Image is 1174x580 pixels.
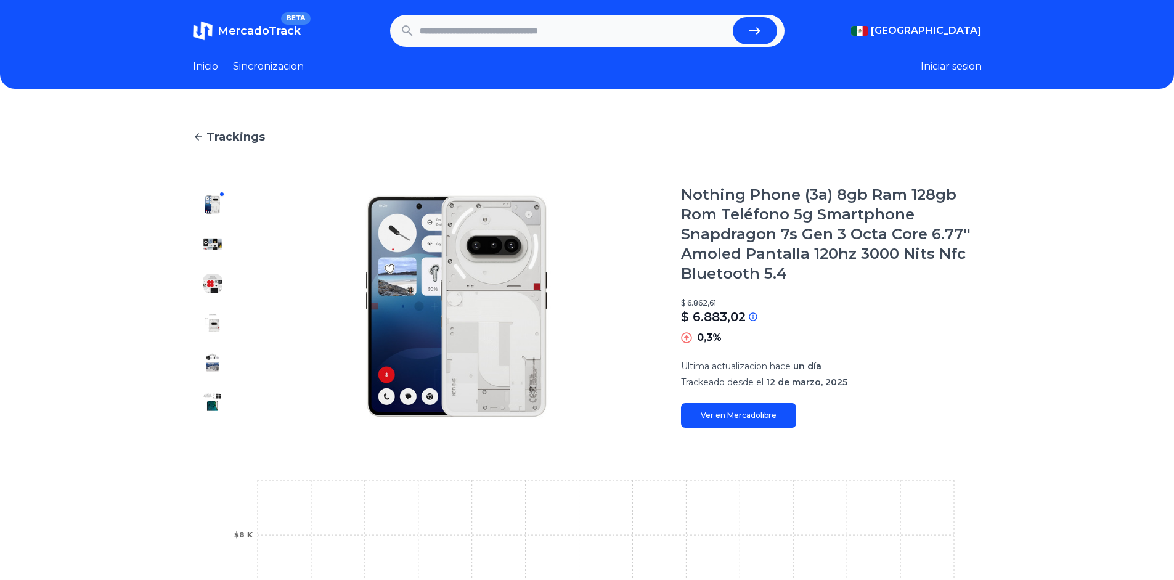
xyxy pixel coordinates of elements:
[193,21,301,41] a: MercadoTrackBETA
[234,531,253,539] tspan: $8 K
[851,23,982,38] button: [GEOGRAPHIC_DATA]
[218,24,301,38] span: MercadoTrack
[793,361,821,372] span: un día
[681,361,791,372] span: Ultima actualizacion hace
[203,274,222,293] img: Nothing Phone (3a) 8gb Ram 128gb Rom Teléfono 5g Smartphone Snapdragon 7s Gen 3 Octa Core 6.77'' ...
[203,195,222,214] img: Nothing Phone (3a) 8gb Ram 128gb Rom Teléfono 5g Smartphone Snapdragon 7s Gen 3 Octa Core 6.77'' ...
[193,128,982,145] a: Trackings
[203,353,222,372] img: Nothing Phone (3a) 8gb Ram 128gb Rom Teléfono 5g Smartphone Snapdragon 7s Gen 3 Octa Core 6.77'' ...
[851,26,868,36] img: Mexico
[681,308,746,325] p: $ 6.883,02
[681,185,982,284] h1: Nothing Phone (3a) 8gb Ram 128gb Rom Teléfono 5g Smartphone Snapdragon 7s Gen 3 Octa Core 6.77'' ...
[193,21,213,41] img: MercadoTrack
[697,330,722,345] p: 0,3%
[681,377,764,388] span: Trackeado desde el
[681,298,982,308] p: $ 6.862,61
[766,377,847,388] span: 12 de marzo, 2025
[203,313,222,333] img: Nothing Phone (3a) 8gb Ram 128gb Rom Teléfono 5g Smartphone Snapdragon 7s Gen 3 Octa Core 6.77'' ...
[203,392,222,412] img: Nothing Phone (3a) 8gb Ram 128gb Rom Teléfono 5g Smartphone Snapdragon 7s Gen 3 Octa Core 6.77'' ...
[233,59,304,74] a: Sincronizacion
[681,403,796,428] a: Ver en Mercadolibre
[871,23,982,38] span: [GEOGRAPHIC_DATA]
[257,185,656,428] img: Nothing Phone (3a) 8gb Ram 128gb Rom Teléfono 5g Smartphone Snapdragon 7s Gen 3 Octa Core 6.77'' ...
[281,12,310,25] span: BETA
[921,59,982,74] button: Iniciar sesion
[203,234,222,254] img: Nothing Phone (3a) 8gb Ram 128gb Rom Teléfono 5g Smartphone Snapdragon 7s Gen 3 Octa Core 6.77'' ...
[206,128,265,145] span: Trackings
[193,59,218,74] a: Inicio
